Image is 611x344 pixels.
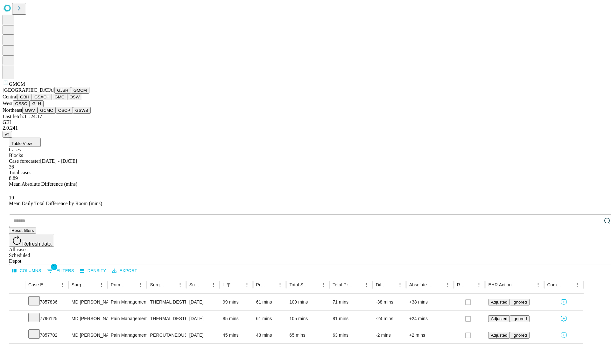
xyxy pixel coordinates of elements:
[5,132,10,137] span: @
[72,294,104,310] div: MD [PERSON_NAME] [PERSON_NAME]
[512,300,527,305] span: Ignored
[409,294,451,310] div: +38 mins
[488,332,510,339] button: Adjusted
[58,280,67,289] button: Menu
[150,294,183,310] div: THERMAL DESTRUCTION OF INTRAOSSEOUS BASIVERTEBRAL NERVE, INCLUDING ALL IMAGING GUIDANCE; FIRST 2 ...
[72,327,104,343] div: MD [PERSON_NAME] [PERSON_NAME]
[512,333,527,338] span: Ignored
[333,311,369,327] div: 81 mins
[267,280,276,289] button: Sort
[9,158,40,164] span: Case forecaster
[9,164,14,169] span: 36
[28,327,65,343] div: 7857702
[9,227,36,234] button: Reset filters
[189,311,216,327] div: [DATE]
[9,201,102,206] span: Mean Daily Total Difference by Room (mins)
[333,294,369,310] div: 71 mins
[111,282,127,287] div: Primary Service
[54,87,71,94] button: GJSH
[18,94,32,100] button: GBH
[88,280,97,289] button: Sort
[52,94,67,100] button: GMC
[12,297,22,308] button: Expand
[127,280,136,289] button: Sort
[333,327,369,343] div: 63 mins
[22,107,38,114] button: GWV
[9,176,18,181] span: 8.89
[256,327,283,343] div: 43 mins
[3,107,22,113] span: Northeast
[573,280,582,289] button: Menu
[97,280,106,289] button: Menu
[224,280,233,289] div: 1 active filter
[209,280,218,289] button: Menu
[9,195,14,200] span: 19
[510,315,529,322] button: Ignored
[30,100,43,107] button: GLH
[78,266,108,276] button: Density
[488,299,510,305] button: Adjusted
[333,282,353,287] div: Total Predicted Duration
[38,107,56,114] button: GCMC
[223,294,250,310] div: 99 mins
[474,280,483,289] button: Menu
[289,327,326,343] div: 65 mins
[28,282,48,287] div: Case Epic Id
[11,228,34,233] span: Reset filters
[46,266,76,276] button: Show filters
[9,181,77,187] span: Mean Absolute Difference (mins)
[534,280,543,289] button: Menu
[40,158,77,164] span: [DATE] - [DATE]
[150,311,183,327] div: THERMAL DESTRUCTION OF INTRAOSSEOUS BASIVERTEBRAL NERVE, INCLUDING ALL IMAGING GUIDANCE; FIRST 2 ...
[49,280,58,289] button: Sort
[9,170,31,175] span: Total cases
[362,280,371,289] button: Menu
[56,107,73,114] button: OSCP
[276,280,284,289] button: Menu
[289,311,326,327] div: 105 mins
[510,332,529,339] button: Ignored
[9,138,41,147] button: Table View
[150,282,166,287] div: Surgery Name
[488,282,511,287] div: EHR Action
[200,280,209,289] button: Sort
[3,87,54,93] span: [GEOGRAPHIC_DATA]
[376,327,403,343] div: -2 mins
[28,294,65,310] div: 7857836
[289,294,326,310] div: 109 mins
[512,280,521,289] button: Sort
[12,313,22,325] button: Expand
[12,330,22,341] button: Expand
[488,315,510,322] button: Adjusted
[409,311,451,327] div: +24 mins
[150,327,183,343] div: PERCUTANEOUS IMPLANTATION NEUROSTIMULATOR EPIDURAL
[547,282,563,287] div: Comments
[376,282,386,287] div: Difference
[73,107,91,114] button: GSWB
[376,294,403,310] div: -38 mins
[111,327,144,343] div: Pain Management
[466,280,474,289] button: Sort
[189,282,200,287] div: Surgery Date
[289,282,309,287] div: Total Scheduled Duration
[457,282,465,287] div: Resolved in EHR
[22,241,52,247] span: Refresh data
[234,280,242,289] button: Sort
[224,280,233,289] button: Show filters
[434,280,443,289] button: Sort
[72,282,88,287] div: Surgeon Name
[3,101,13,106] span: West
[3,131,12,138] button: @
[491,300,507,305] span: Adjusted
[3,114,42,119] span: Last fetch: 11:24:17
[491,333,507,338] span: Adjusted
[376,311,403,327] div: -24 mins
[512,316,527,321] span: Ignored
[409,327,451,343] div: +2 mins
[32,94,52,100] button: GSACH
[110,266,139,276] button: Export
[9,234,54,247] button: Refresh data
[3,125,608,131] div: 2.0.241
[564,280,573,289] button: Sort
[319,280,328,289] button: Menu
